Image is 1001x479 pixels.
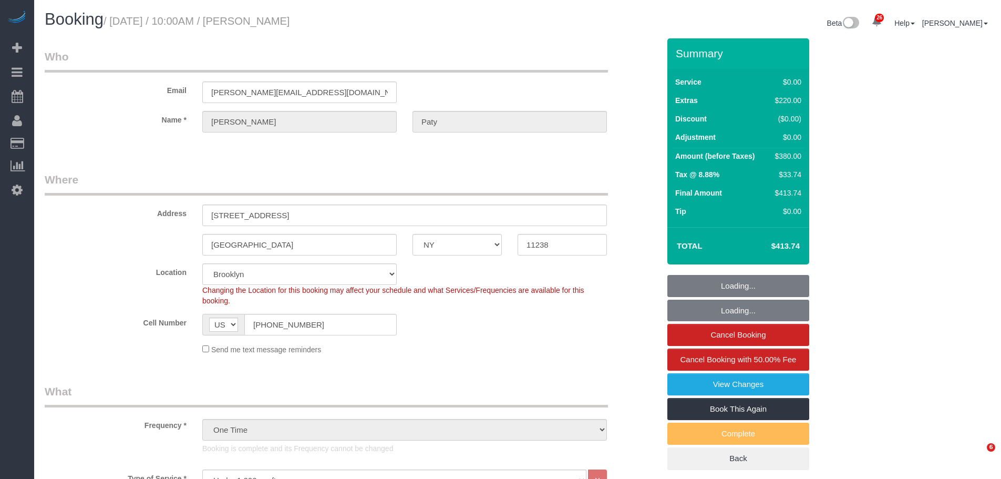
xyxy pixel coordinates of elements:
a: 26 [866,11,887,34]
input: City [202,234,397,256]
label: Cell Number [37,314,194,328]
div: $220.00 [771,95,801,106]
span: Send me text message reminders [211,345,321,354]
a: Help [894,19,915,27]
label: Adjustment [675,132,716,142]
h4: $413.74 [740,242,800,251]
p: Booking is complete and its Frequency cannot be changed [202,443,607,454]
label: Tax @ 8.88% [675,169,719,180]
span: 6 [987,443,995,452]
input: Cell Number [244,314,397,335]
a: Beta [827,19,860,27]
a: [PERSON_NAME] [922,19,988,27]
div: $0.00 [771,132,801,142]
a: Book This Again [667,398,809,420]
input: First Name [202,111,397,133]
div: $0.00 [771,206,801,217]
small: / [DATE] / 10:00AM / [PERSON_NAME] [104,15,290,27]
a: Cancel Booking with 50.00% Fee [667,349,809,371]
a: Cancel Booking [667,324,809,346]
label: Extras [675,95,698,106]
label: Email [37,81,194,96]
h3: Summary [676,47,804,59]
input: Email [202,81,397,103]
div: $33.74 [771,169,801,180]
div: $413.74 [771,188,801,198]
label: Discount [675,114,707,124]
input: Zip Code [518,234,607,256]
img: Automaid Logo [6,11,27,25]
label: Address [37,205,194,219]
iframe: Intercom live chat [965,443,990,468]
span: Changing the Location for this booking may affect your schedule and what Services/Frequencies are... [202,286,584,305]
label: Service [675,77,701,87]
label: Tip [675,206,686,217]
label: Final Amount [675,188,722,198]
div: $0.00 [771,77,801,87]
legend: Where [45,172,608,196]
label: Location [37,263,194,278]
span: 26 [875,14,884,22]
div: ($0.00) [771,114,801,124]
a: Back [667,447,809,470]
legend: What [45,384,608,407]
span: Cancel Booking with 50.00% Fee [680,355,797,364]
label: Frequency * [37,416,194,431]
strong: Total [677,241,703,250]
span: Booking [45,10,104,28]
img: New interface [842,17,859,30]
legend: Who [45,49,608,73]
label: Name * [37,111,194,125]
div: $380.00 [771,151,801,161]
input: Last Name [412,111,607,133]
a: View Changes [667,373,809,395]
label: Amount (before Taxes) [675,151,755,161]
